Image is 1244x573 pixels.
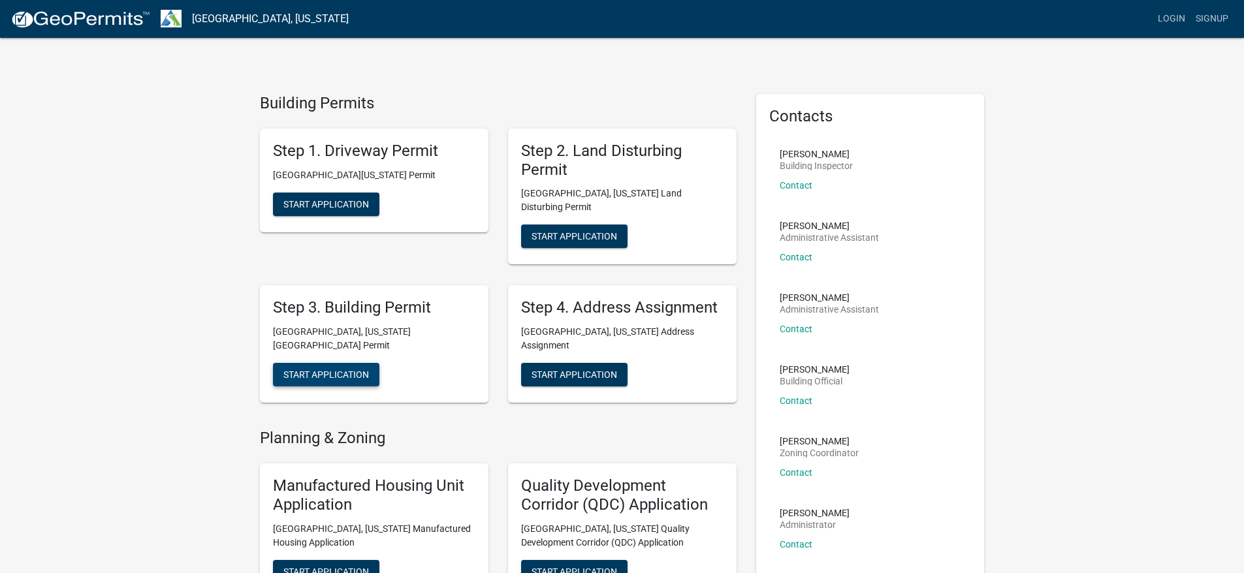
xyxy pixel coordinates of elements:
a: Contact [780,180,812,191]
a: Login [1153,7,1190,31]
h4: Building Permits [260,94,737,113]
a: Contact [780,539,812,550]
p: Zoning Coordinator [780,448,859,457]
p: Administrator [780,520,850,529]
img: Troup County, Georgia [161,10,182,27]
a: Contact [780,395,812,406]
p: [GEOGRAPHIC_DATA][US_STATE] Permit [273,168,475,182]
a: [GEOGRAPHIC_DATA], [US_STATE] [192,8,349,30]
h5: Manufactured Housing Unit Application [273,476,475,514]
span: Start Application [532,369,617,380]
p: [GEOGRAPHIC_DATA], [US_STATE] Manufactured Housing Application [273,522,475,550]
p: Building Inspector [780,161,853,170]
p: [GEOGRAPHIC_DATA], [US_STATE][GEOGRAPHIC_DATA] Permit [273,325,475,352]
p: [PERSON_NAME] [780,437,859,446]
span: Start Application [283,369,369,380]
span: Start Application [283,198,369,209]
p: [PERSON_NAME] [780,221,879,230]
a: Contact [780,252,812,262]
button: Start Application [521,363,628,386]
p: Building Official [780,377,850,386]
a: Signup [1190,7,1234,31]
h5: Contacts [769,107,972,126]
h5: Step 4. Address Assignment [521,298,724,317]
a: Contact [780,324,812,334]
a: Contact [780,467,812,478]
p: [PERSON_NAME] [780,365,850,374]
button: Start Application [521,225,628,248]
p: Administrative Assistant [780,233,879,242]
h5: Step 2. Land Disturbing Permit [521,142,724,179]
p: [PERSON_NAME] [780,149,853,159]
span: Start Application [532,231,617,241]
h5: Quality Development Corridor (QDC) Application [521,476,724,514]
p: [PERSON_NAME] [780,293,879,302]
p: [GEOGRAPHIC_DATA], [US_STATE] Address Assignment [521,325,724,352]
p: [PERSON_NAME] [780,508,850,518]
h5: Step 1. Driveway Permit [273,142,475,161]
h5: Step 3. Building Permit [273,298,475,317]
button: Start Application [273,193,379,216]
p: [GEOGRAPHIC_DATA], [US_STATE] Land Disturbing Permit [521,187,724,214]
p: [GEOGRAPHIC_DATA], [US_STATE] Quality Development Corridor (QDC) Application [521,522,724,550]
h4: Planning & Zoning [260,429,737,448]
p: Administrative Assistant [780,305,879,314]
button: Start Application [273,363,379,386]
